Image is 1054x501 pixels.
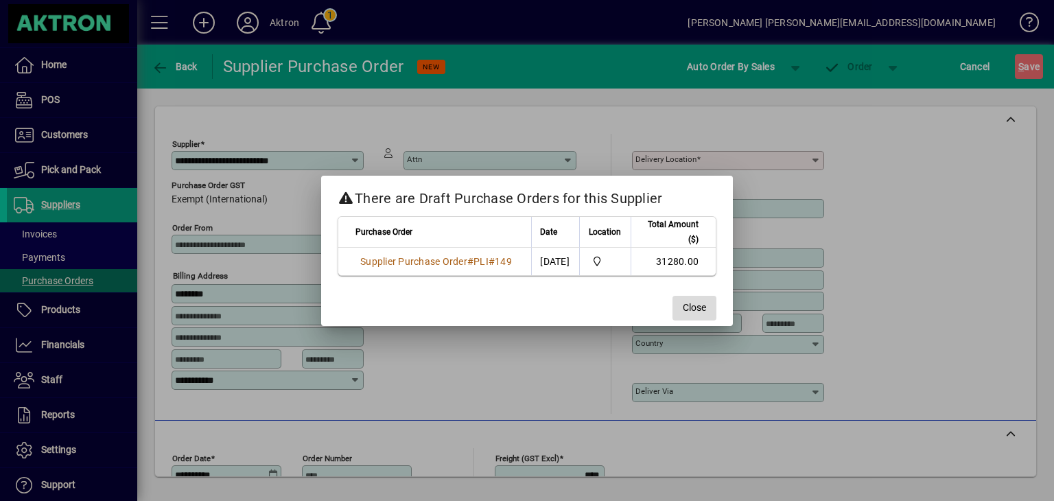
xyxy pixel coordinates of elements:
[355,224,412,240] span: Purchase Order
[473,256,512,267] span: PLI#149
[588,254,622,269] span: Central
[540,224,557,240] span: Date
[321,176,733,215] h2: There are Draft Purchase Orders for this Supplier
[360,256,467,267] span: Supplier Purchase Order
[640,217,699,247] span: Total Amount ($)
[467,256,473,267] span: #
[355,254,517,269] a: Supplier Purchase Order#PLI#149
[683,301,706,315] span: Close
[589,224,621,240] span: Location
[631,248,716,275] td: 31280.00
[672,296,716,321] button: Close
[531,248,579,275] td: [DATE]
